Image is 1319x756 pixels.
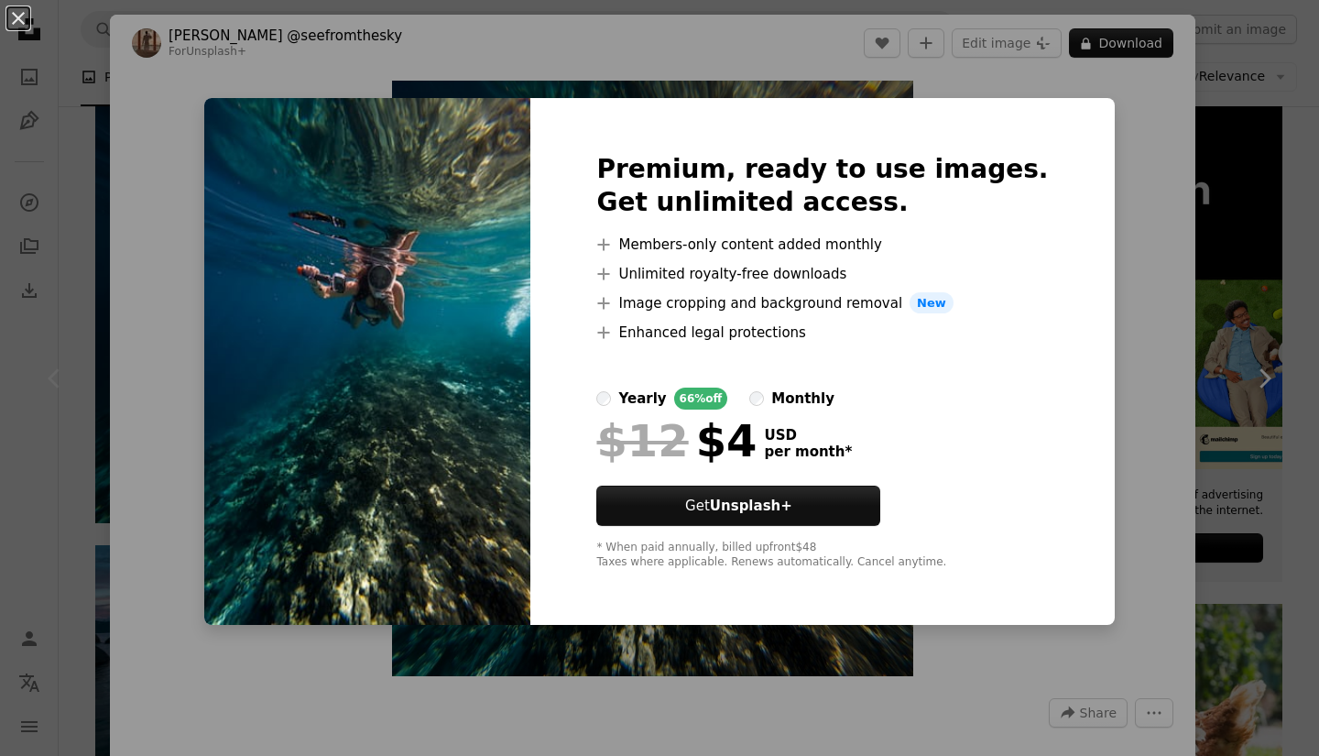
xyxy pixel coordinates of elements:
div: yearly [618,388,666,410]
img: premium_photo-1683910767532-3a25b821f7ae [204,98,530,626]
li: Enhanced legal protections [596,322,1048,344]
strong: Unsplash+ [710,498,792,514]
div: $4 [596,417,757,465]
span: per month * [764,444,852,460]
input: yearly66%off [596,391,611,406]
input: monthly [749,391,764,406]
li: Image cropping and background removal [596,292,1048,314]
div: monthly [771,388,834,410]
h2: Premium, ready to use images. Get unlimited access. [596,153,1048,219]
div: 66% off [674,388,728,410]
button: GetUnsplash+ [596,486,880,526]
span: USD [764,427,852,444]
li: Members-only content added monthly [596,234,1048,256]
span: $12 [596,417,688,465]
div: * When paid annually, billed upfront $48 Taxes where applicable. Renews automatically. Cancel any... [596,541,1048,570]
span: New [910,292,954,314]
li: Unlimited royalty-free downloads [596,263,1048,285]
